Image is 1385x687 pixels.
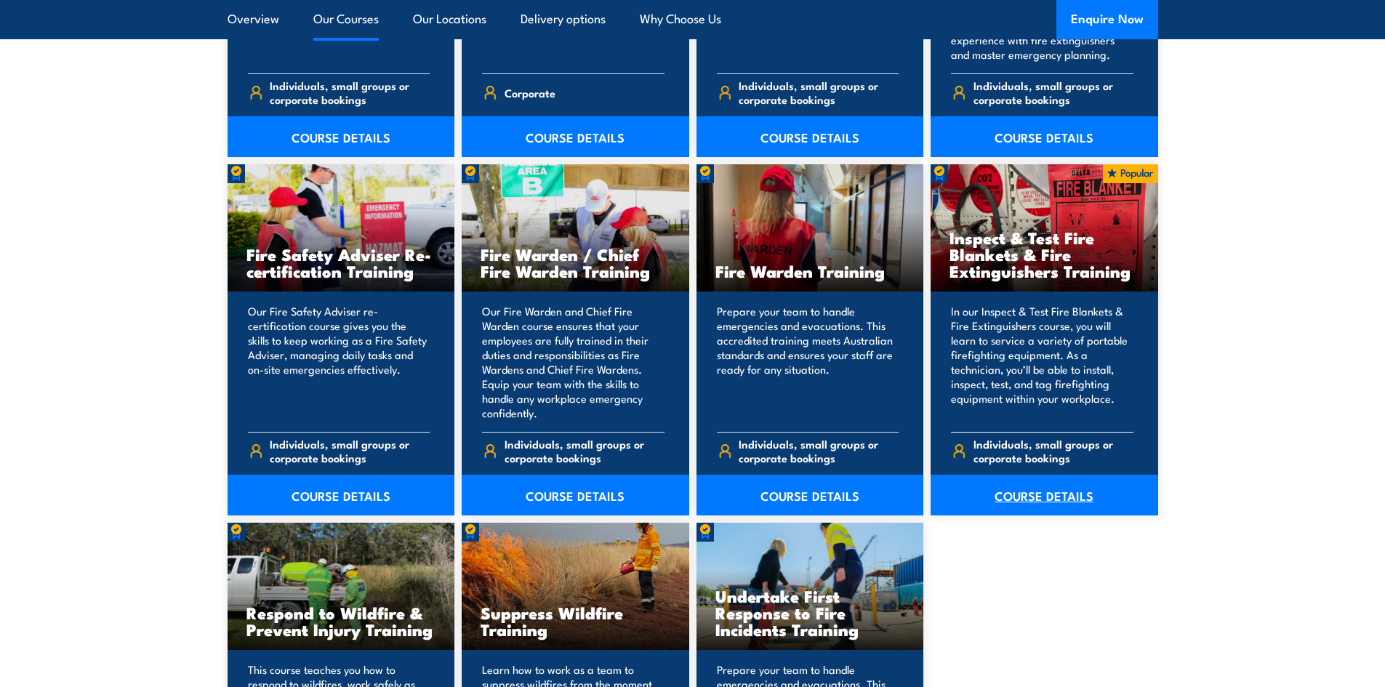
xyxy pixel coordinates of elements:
p: Our Fire Safety Adviser re-certification course gives you the skills to keep working as a Fire Sa... [248,304,430,420]
a: COURSE DETAILS [931,475,1158,515]
span: Individuals, small groups or corporate bookings [270,437,430,465]
p: In our Inspect & Test Fire Blankets & Fire Extinguishers course, you will learn to service a vari... [951,304,1133,420]
h3: Fire Safety Adviser Re-certification Training [246,246,436,279]
a: COURSE DETAILS [228,475,455,515]
p: Prepare your team to handle emergencies and evacuations. This accredited training meets Australia... [717,304,899,420]
span: Individuals, small groups or corporate bookings [973,79,1133,106]
a: COURSE DETAILS [696,475,924,515]
a: COURSE DETAILS [931,116,1158,157]
a: COURSE DETAILS [696,116,924,157]
h3: Fire Warden Training [715,262,905,279]
span: Corporate [505,81,555,104]
h3: Fire Warden / Chief Fire Warden Training [481,246,670,279]
h3: Inspect & Test Fire Blankets & Fire Extinguishers Training [950,229,1139,279]
span: Individuals, small groups or corporate bookings [739,79,899,106]
span: Individuals, small groups or corporate bookings [739,437,899,465]
span: Individuals, small groups or corporate bookings [270,79,430,106]
a: COURSE DETAILS [462,475,689,515]
a: COURSE DETAILS [228,116,455,157]
p: Our Fire Warden and Chief Fire Warden course ensures that your employees are fully trained in the... [482,304,665,420]
h3: Respond to Wildfire & Prevent Injury Training [246,604,436,638]
span: Individuals, small groups or corporate bookings [505,437,665,465]
h3: Undertake First Response to Fire Incidents Training [715,587,905,638]
a: COURSE DETAILS [462,116,689,157]
span: Individuals, small groups or corporate bookings [973,437,1133,465]
h3: Suppress Wildfire Training [481,604,670,638]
